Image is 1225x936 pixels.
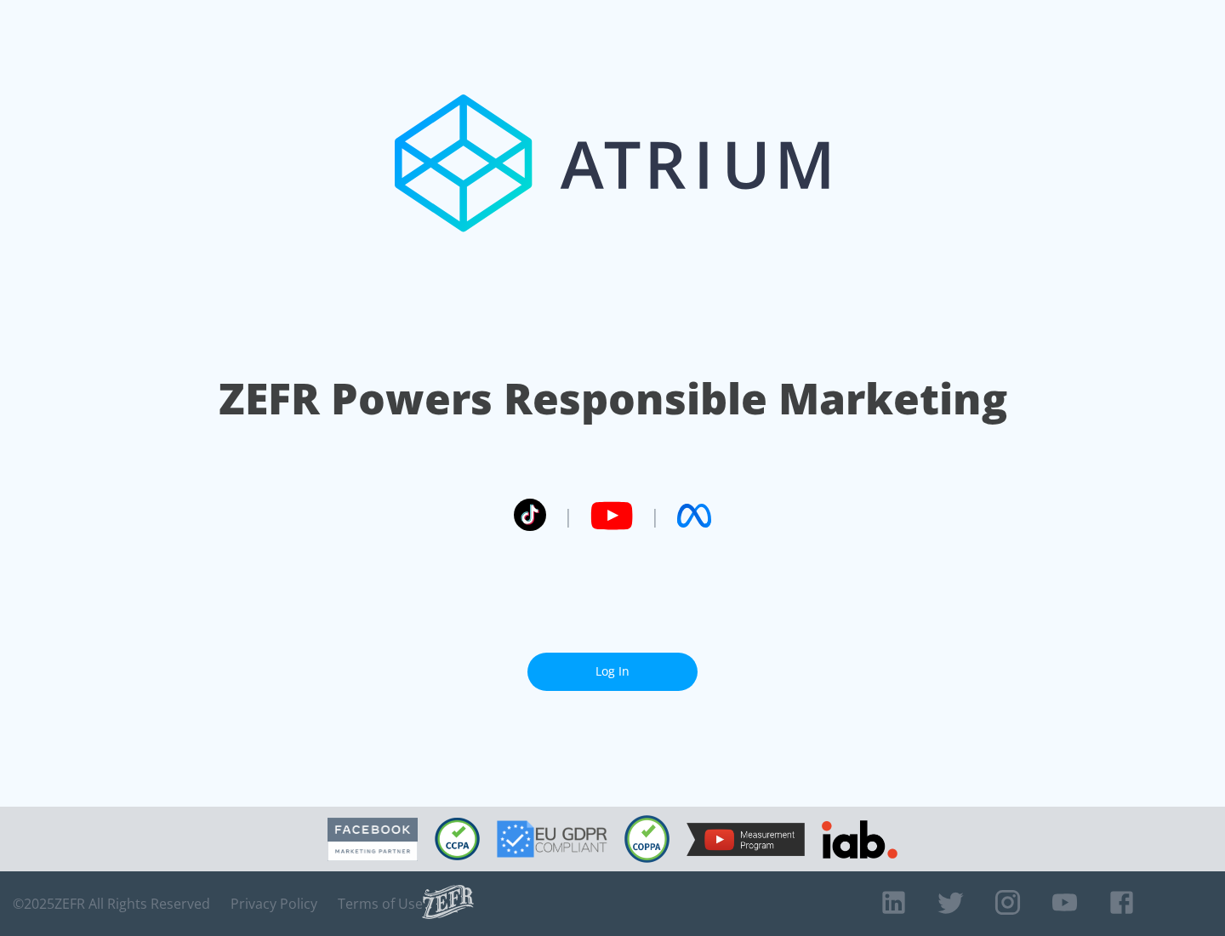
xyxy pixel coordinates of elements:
span: | [650,503,660,528]
img: GDPR Compliant [497,820,607,858]
img: IAB [822,820,897,859]
a: Log In [527,653,698,691]
img: COPPA Compliant [624,815,669,863]
a: Terms of Use [338,895,423,912]
img: YouTube Measurement Program [687,823,805,856]
h1: ZEFR Powers Responsible Marketing [219,369,1007,428]
a: Privacy Policy [231,895,317,912]
span: | [563,503,573,528]
span: © 2025 ZEFR All Rights Reserved [13,895,210,912]
img: CCPA Compliant [435,818,480,860]
img: Facebook Marketing Partner [328,818,418,861]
